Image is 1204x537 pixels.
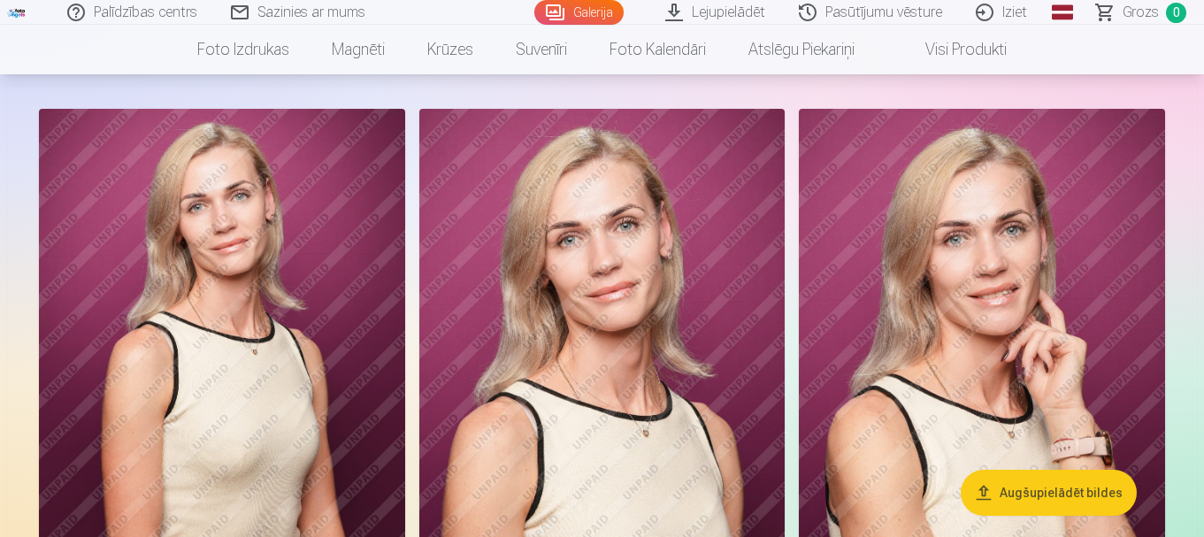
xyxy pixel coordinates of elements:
[311,25,406,74] a: Magnēti
[7,7,27,18] img: /fa1
[1166,3,1186,23] span: 0
[495,25,588,74] a: Suvenīri
[1123,2,1159,23] span: Grozs
[876,25,1028,74] a: Visi produkti
[588,25,727,74] a: Foto kalendāri
[961,470,1137,516] button: Augšupielādēt bildes
[727,25,876,74] a: Atslēgu piekariņi
[406,25,495,74] a: Krūzes
[176,25,311,74] a: Foto izdrukas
